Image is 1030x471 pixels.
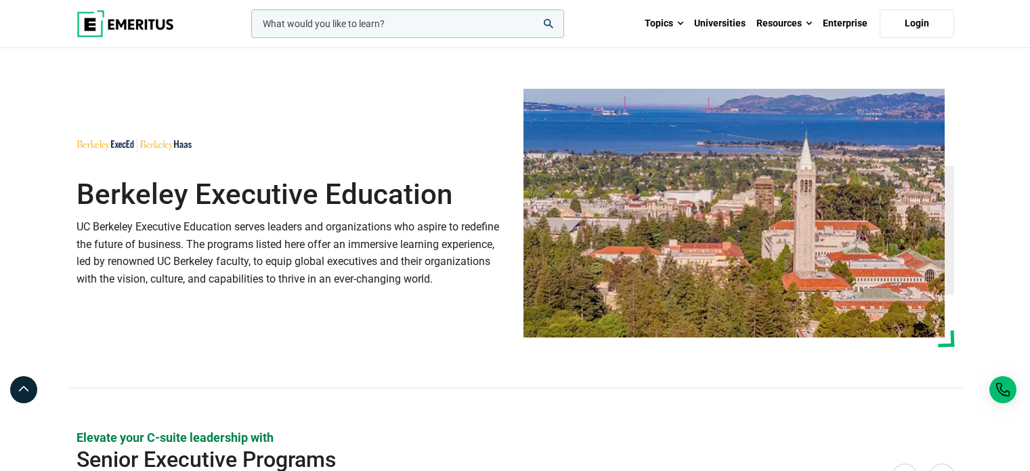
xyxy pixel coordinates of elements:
input: woocommerce-product-search-field-0 [251,9,564,38]
p: UC Berkeley Executive Education serves leaders and organizations who aspire to redefine the futur... [77,218,507,287]
img: Berkeley Executive Education [77,131,192,161]
a: Login [880,9,954,38]
img: Berkeley Executive Education [523,89,945,337]
p: Elevate your C-suite leadership with [77,429,954,446]
h1: Berkeley Executive Education [77,178,507,211]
